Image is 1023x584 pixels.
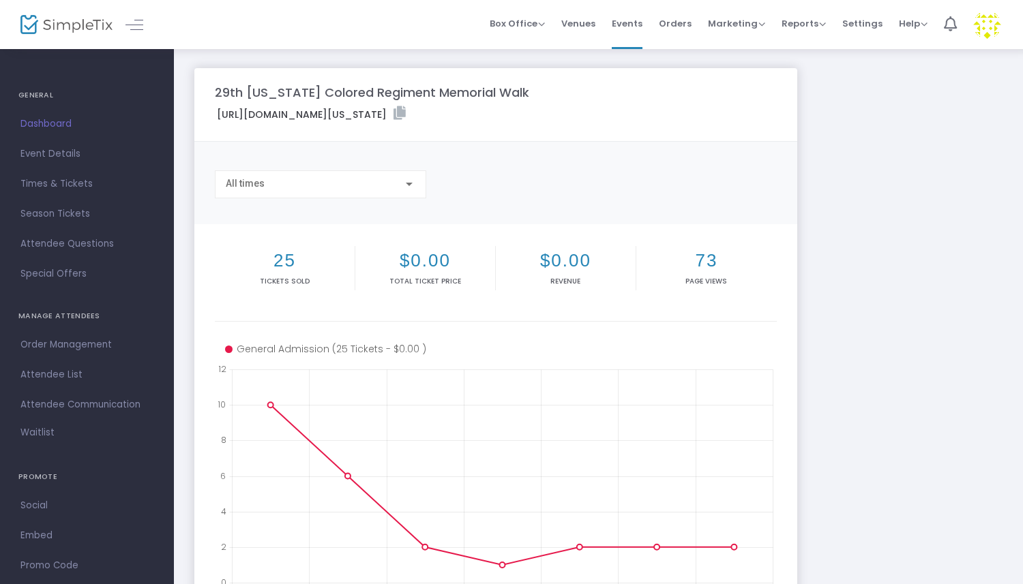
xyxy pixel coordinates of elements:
span: Promo Code [20,557,153,574]
p: Tickets sold [218,276,352,286]
text: 4 [221,505,226,517]
p: Total Ticket Price [358,276,492,286]
span: All times [226,178,265,189]
span: Settings [842,6,883,41]
span: Venues [561,6,595,41]
span: Box Office [490,17,545,30]
h4: GENERAL [18,82,155,109]
span: Dashboard [20,115,153,133]
h4: PROMOTE [18,463,155,491]
text: 10 [218,399,226,410]
h2: $0.00 [499,250,633,271]
m-panel-title: 29th [US_STATE] Colored Regiment Memorial Walk [215,83,529,102]
span: Special Offers [20,265,153,283]
span: Attendee Communication [20,396,153,414]
span: Season Tickets [20,205,153,223]
span: Event Details [20,145,153,163]
span: Events [612,6,642,41]
span: Social [20,497,153,514]
text: 2 [221,540,226,552]
span: Times & Tickets [20,175,153,193]
h2: 73 [639,250,774,271]
span: Embed [20,527,153,544]
span: Waitlist [20,426,55,440]
label: [URL][DOMAIN_NAME][US_STATE] [217,106,406,122]
h2: 25 [218,250,352,271]
span: Order Management [20,336,153,354]
h4: MANAGE ATTENDEES [18,303,155,330]
text: 8 [221,434,226,446]
span: Orders [659,6,692,41]
text: 6 [220,470,226,481]
span: Marketing [708,17,765,30]
text: 12 [218,363,226,375]
p: Revenue [499,276,633,286]
p: Page Views [639,276,774,286]
span: Attendee Questions [20,235,153,253]
h2: $0.00 [358,250,492,271]
span: Reports [782,17,826,30]
span: Attendee List [20,366,153,384]
span: Help [899,17,928,30]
